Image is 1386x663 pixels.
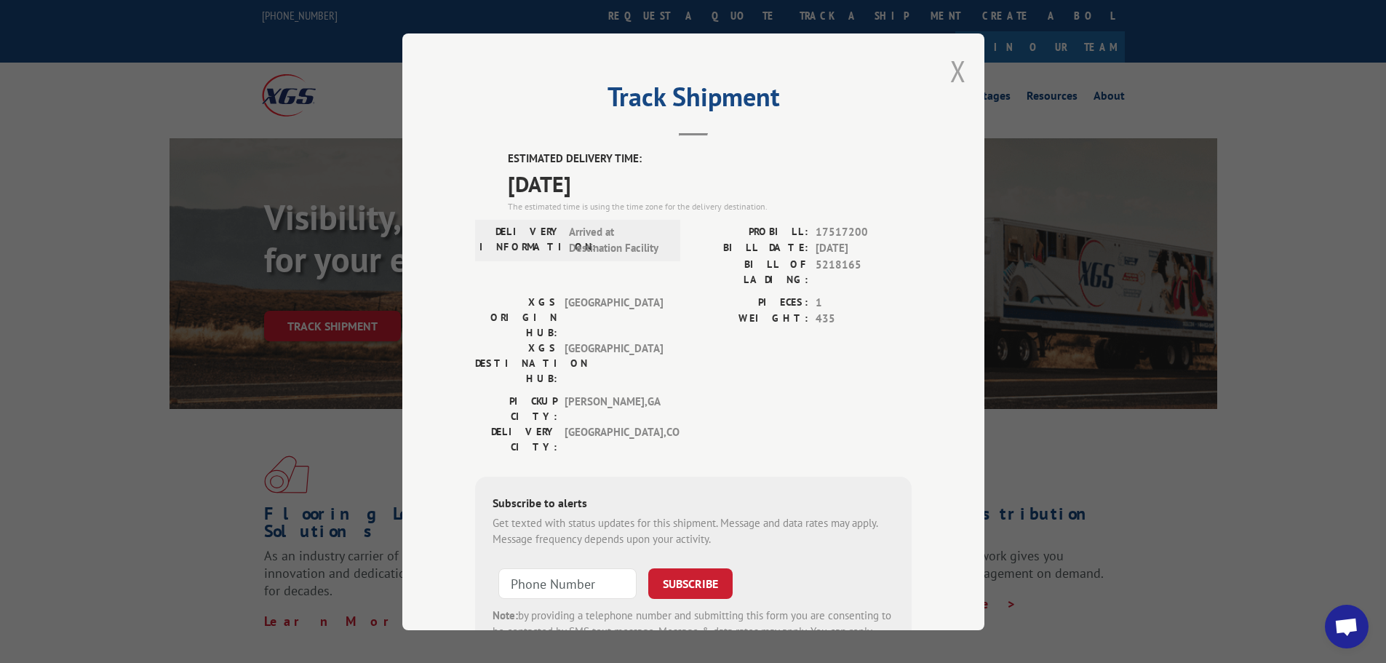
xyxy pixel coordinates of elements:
[693,256,808,287] label: BILL OF LADING:
[508,199,912,213] div: The estimated time is using the time zone for the delivery destination.
[498,568,637,598] input: Phone Number
[950,52,966,90] button: Close modal
[565,340,663,386] span: [GEOGRAPHIC_DATA]
[693,223,808,240] label: PROBILL:
[475,340,557,386] label: XGS DESTINATION HUB:
[569,223,667,256] span: Arrived at Destination Facility
[816,311,912,327] span: 435
[693,240,808,257] label: BILL DATE:
[648,568,733,598] button: SUBSCRIBE
[475,294,557,340] label: XGS ORIGIN HUB:
[493,607,894,656] div: by providing a telephone number and submitting this form you are consenting to be contacted by SM...
[493,515,894,547] div: Get texted with status updates for this shipment. Message and data rates may apply. Message frequ...
[565,393,663,424] span: [PERSON_NAME] , GA
[816,223,912,240] span: 17517200
[475,87,912,114] h2: Track Shipment
[565,424,663,454] span: [GEOGRAPHIC_DATA] , CO
[508,167,912,199] span: [DATE]
[475,424,557,454] label: DELIVERY CITY:
[693,294,808,311] label: PIECES:
[1325,605,1369,648] div: Open chat
[816,294,912,311] span: 1
[565,294,663,340] span: [GEOGRAPHIC_DATA]
[493,493,894,515] div: Subscribe to alerts
[475,393,557,424] label: PICKUP CITY:
[693,311,808,327] label: WEIGHT:
[508,151,912,167] label: ESTIMATED DELIVERY TIME:
[816,256,912,287] span: 5218165
[479,223,562,256] label: DELIVERY INFORMATION:
[493,608,518,622] strong: Note:
[816,240,912,257] span: [DATE]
